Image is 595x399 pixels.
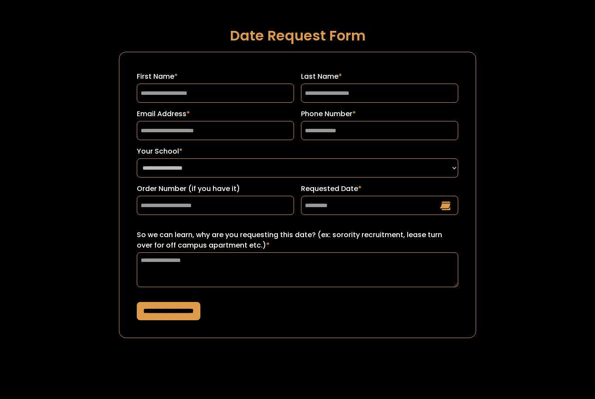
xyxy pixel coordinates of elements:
label: Your School [137,146,458,157]
label: Email Address [137,109,294,119]
label: So we can learn, why are you requesting this date? (ex: sorority recruitment, lease turn over for... [137,230,458,251]
label: Phone Number [301,109,458,119]
form: Request a Date Form [119,52,476,338]
label: Order Number (if you have it) [137,184,294,194]
label: Requested Date [301,184,458,194]
h1: Date Request Form [119,28,476,43]
label: Last Name [301,71,458,82]
label: First Name [137,71,294,82]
